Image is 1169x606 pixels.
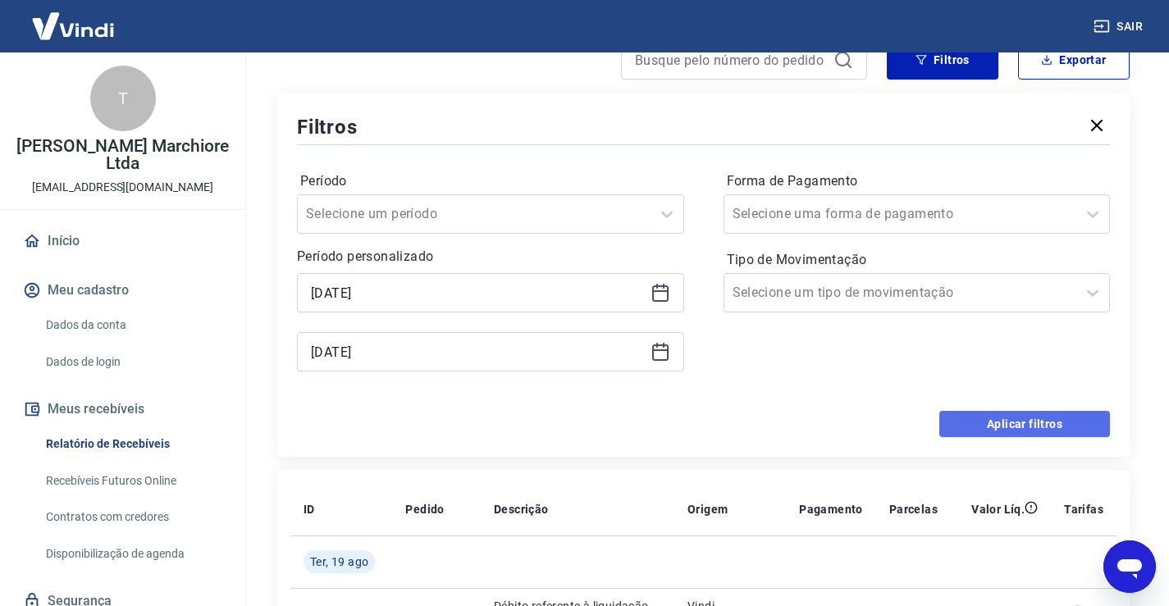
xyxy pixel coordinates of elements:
[1018,40,1130,80] button: Exportar
[687,501,728,517] p: Origem
[887,40,998,80] button: Filtros
[727,171,1107,191] label: Forma de Pagamento
[297,247,684,267] p: Período personalizado
[889,501,938,517] p: Parcelas
[799,501,863,517] p: Pagamento
[20,391,226,427] button: Meus recebíveis
[39,500,226,534] a: Contratos com credores
[39,308,226,342] a: Dados da conta
[39,345,226,379] a: Dados de login
[20,223,226,259] a: Início
[494,501,549,517] p: Descrição
[32,179,213,196] p: [EMAIL_ADDRESS][DOMAIN_NAME]
[13,138,232,172] p: [PERSON_NAME] Marchiore Ltda
[635,48,827,72] input: Busque pelo número do pedido
[727,250,1107,270] label: Tipo de Movimentação
[310,554,368,570] span: Ter, 19 ago
[39,464,226,498] a: Recebíveis Futuros Online
[39,427,226,461] a: Relatório de Recebíveis
[304,501,315,517] p: ID
[939,411,1110,437] button: Aplicar filtros
[90,66,156,131] div: T
[20,1,126,51] img: Vindi
[297,114,358,140] h5: Filtros
[1090,11,1149,42] button: Sair
[20,272,226,308] button: Meu cadastro
[311,339,644,364] input: Data final
[971,501,1025,517] p: Valor Líq.
[300,171,681,191] label: Período
[311,280,644,305] input: Data inicial
[1064,501,1103,517] p: Tarifas
[405,501,444,517] p: Pedido
[39,537,226,571] a: Disponibilização de agenda
[1103,540,1156,593] iframe: Botão para abrir a janela de mensagens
